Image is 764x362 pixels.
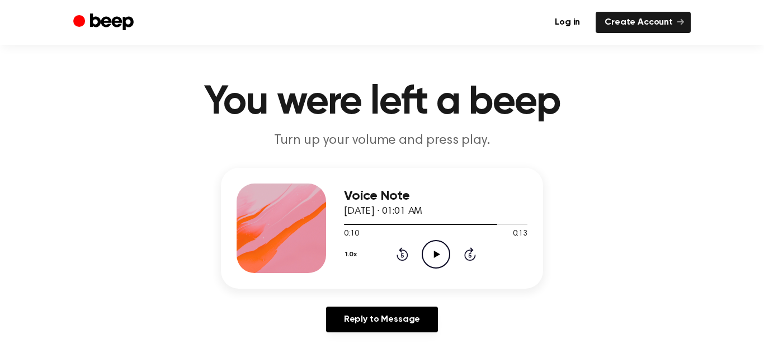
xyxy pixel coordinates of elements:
[513,228,527,240] span: 0:13
[344,228,359,240] span: 0:10
[167,131,597,150] p: Turn up your volume and press play.
[596,12,691,33] a: Create Account
[73,12,136,34] a: Beep
[344,245,361,264] button: 1.0x
[344,189,527,204] h3: Voice Note
[326,307,438,332] a: Reply to Message
[96,82,668,123] h1: You were left a beep
[344,206,422,217] span: [DATE] · 01:01 AM
[546,12,589,33] a: Log in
